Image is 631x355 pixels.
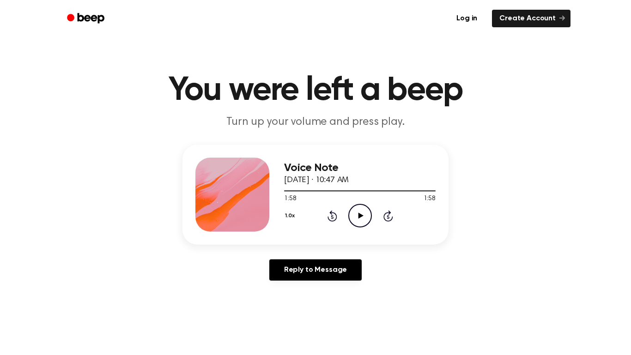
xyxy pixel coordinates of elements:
a: Beep [61,10,113,28]
h1: You were left a beep [79,74,552,107]
span: 1:58 [284,194,296,204]
a: Create Account [492,10,570,27]
p: Turn up your volume and press play. [138,115,493,130]
span: [DATE] · 10:47 AM [284,176,349,184]
span: 1:58 [424,194,436,204]
a: Log in [447,8,486,29]
button: 1.0x [284,208,298,224]
a: Reply to Message [269,259,362,281]
h3: Voice Note [284,162,436,174]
